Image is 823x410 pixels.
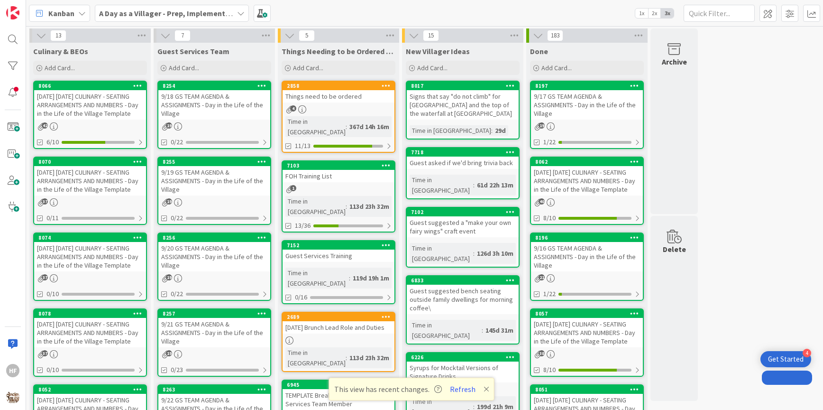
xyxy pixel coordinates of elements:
div: 82559/19 GS TEAM AGENDA & ASSIGNMENTS - Day in the Life of the Village [158,158,270,196]
div: 145d 31m [483,325,516,335]
span: : [349,273,350,283]
span: 0/10 [46,365,59,375]
div: Time in [GEOGRAPHIC_DATA] [285,268,349,289]
span: Add Card... [45,64,75,72]
div: 61d 22h 13m [475,180,516,190]
div: 8062 [531,158,643,166]
span: 40 [539,198,545,205]
span: : [346,353,347,363]
a: 82549/18 GS TEAM AGENDA & ASSIGNMENTS - Day in the Life of the Village0/22 [157,81,271,149]
div: 8057[DATE] [DATE] CULINARY - SEATING ARRANGEMENTS AND NUMBERS - Day in the Life of the Village Te... [531,309,643,347]
div: 2689[DATE] Brunch Lead Role and Duties [283,313,394,334]
span: Culinary & BEOs [33,47,88,56]
div: [DATE] [DATE] CULINARY - SEATING ARRANGEMENTS AND NUMBERS - Day in the Life of the Village Template [531,318,643,347]
a: 7102Guest suggested a "make your own fairy wings" craft eventTime in [GEOGRAPHIC_DATA]:126d 3h 10m [406,207,520,268]
div: 8070 [34,158,146,166]
div: Time in [GEOGRAPHIC_DATA] [410,243,473,264]
div: 119d 19h 1m [350,273,392,283]
span: 5 [299,30,315,41]
span: 6/10 [46,137,59,147]
span: : [346,201,347,212]
div: 8066[DATE] [DATE] CULINARY - SEATING ARRANGEMENTS AND NUMBERS - Day in the Life of the Village Te... [34,82,146,120]
div: 2858Things need to be ordered [283,82,394,102]
span: 13 [50,30,66,41]
div: 8074 [38,234,146,241]
span: 19 [166,350,172,356]
div: 29d [493,125,508,136]
span: 19 [166,198,172,205]
div: 7103 [287,162,394,169]
div: 8197 [535,83,643,89]
div: Guest asked if we'd bring trivia back [407,157,519,169]
div: 9/17 GS TEAM AGENDA & ASSIGNMENTS - Day in the Life of the Village [531,90,643,120]
div: Time in [GEOGRAPHIC_DATA] [410,320,482,341]
span: 0/10 [46,289,59,299]
span: 19 [539,122,545,129]
span: 1/22 [543,289,556,299]
div: 8263 [163,386,270,393]
div: 126d 3h 10m [475,248,516,259]
span: Add Card... [293,64,323,72]
div: 8254 [158,82,270,90]
span: 19 [166,274,172,280]
span: 37 [42,198,48,205]
a: 82579/21 GS TEAM AGENDA & ASSIGNMENTS - Day in the Life of the Village0/23 [157,308,271,377]
a: 82569/20 GS TEAM AGENDA & ASSIGNMENTS - Day in the Life of the Village0/22 [157,233,271,301]
div: [DATE] [DATE] CULINARY - SEATING ARRANGEMENTS AND NUMBERS - Day in the Life of the Village Template [34,242,146,271]
div: Time in [GEOGRAPHIC_DATA] [285,347,346,368]
div: 8255 [158,158,270,166]
div: 7152 [287,242,394,249]
div: 2689 [287,314,394,320]
span: 1x [635,9,648,18]
span: : [482,325,483,335]
div: Archive [662,56,687,67]
a: 8074[DATE] [DATE] CULINARY - SEATING ARRANGEMENTS AND NUMBERS - Day in the Life of the Village Te... [33,233,147,301]
div: 8017Signs that say "do not climb" for [GEOGRAPHIC_DATA] and the top of the waterfall at [GEOGRAPH... [407,82,519,120]
div: 8074 [34,233,146,242]
span: 0/22 [171,137,183,147]
a: 7152Guest Services TrainingTime in [GEOGRAPHIC_DATA]:119d 19h 1m0/16 [282,240,395,304]
div: 7152 [283,241,394,250]
span: 4 [290,105,296,112]
div: 8256 [163,234,270,241]
a: 8057[DATE] [DATE] CULINARY - SEATING ARRANGEMENTS AND NUMBERS - Day in the Life of the Village Te... [530,308,644,377]
div: [DATE] [DATE] CULINARY - SEATING ARRANGEMENTS AND NUMBERS - Day in the Life of the Village Template [34,166,146,196]
div: 9/21 GS TEAM AGENDA & ASSIGNMENTS - Day in the Life of the Village [158,318,270,347]
span: 19 [166,122,172,129]
span: : [346,121,347,132]
div: Things need to be ordered [283,90,394,102]
div: 81969/16 GS TEAM AGENDA & ASSIGNMENTS - Day in the Life of the Village [531,233,643,271]
a: 6833Guest suggested bench seating outside family dwellings for morning coffee\Time in [GEOGRAPHIC... [406,275,520,345]
a: 2858Things need to be orderedTime in [GEOGRAPHIC_DATA]:367d 14h 16m11/13 [282,81,395,153]
span: 37 [42,274,48,280]
div: 8052 [38,386,146,393]
div: Guest Services Training [283,250,394,262]
span: 15 [423,30,439,41]
div: 7102 [411,209,519,215]
div: Delete [663,243,686,255]
div: 8257 [163,310,270,317]
span: 11/13 [295,141,311,151]
span: 1 [290,185,296,191]
div: Guest suggested a "make your own fairy wings" craft event [407,216,519,237]
div: Signs that say "do not climb" for [GEOGRAPHIC_DATA] and the top of the waterfall at [GEOGRAPHIC_D... [407,90,519,120]
b: A Day as a Villager - Prep, Implement and Execute [99,9,268,18]
div: 367d 14h 16m [347,121,392,132]
div: FOH Training List [283,170,394,182]
span: Add Card... [169,64,199,72]
a: 81979/17 GS TEAM AGENDA & ASSIGNMENTS - Day in the Life of the Village1/22 [530,81,644,149]
div: 7718Guest asked if we'd bring trivia back [407,148,519,169]
div: 6945 [287,382,394,388]
span: This view has recent changes. [334,383,442,395]
button: Refresh [447,383,479,395]
div: Time in [GEOGRAPHIC_DATA] [285,196,346,217]
div: 2858 [283,82,394,90]
span: Kanban [48,8,74,19]
div: HF [6,364,19,377]
a: 8070[DATE] [DATE] CULINARY - SEATING ARRANGEMENTS AND NUMBERS - Day in the Life of the Village Te... [33,157,147,225]
a: 81969/16 GS TEAM AGENDA & ASSIGNMENTS - Day in the Life of the Village1/22 [530,233,644,301]
div: 8057 [535,310,643,317]
div: [DATE] Brunch Lead Role and Duties [283,321,394,334]
div: Time in [GEOGRAPHIC_DATA] [410,125,491,136]
div: Open Get Started checklist, remaining modules: 4 [760,351,811,367]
